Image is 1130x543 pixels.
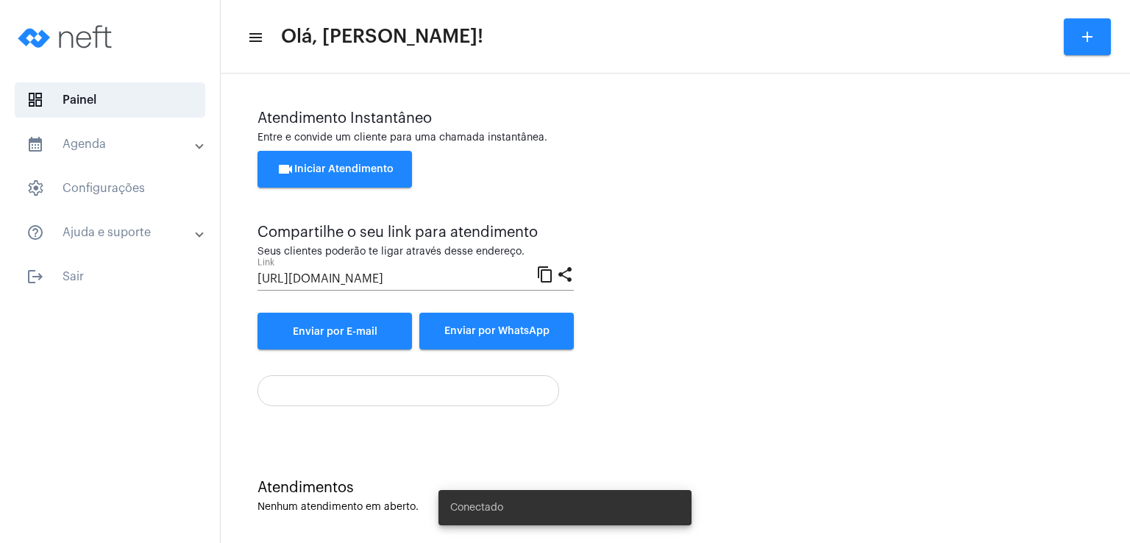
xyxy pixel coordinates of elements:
button: Enviar por WhatsApp [419,313,574,349]
div: Entre e convide um cliente para uma chamada instantânea. [257,132,1093,143]
mat-icon: sidenav icon [247,29,262,46]
mat-panel-title: Agenda [26,135,196,153]
mat-icon: sidenav icon [26,224,44,241]
button: Iniciar Atendimento [257,151,412,188]
span: Conectado [450,500,503,515]
span: sidenav icon [26,180,44,197]
div: Atendimentos [257,480,1093,496]
mat-icon: sidenav icon [26,135,44,153]
span: sidenav icon [26,91,44,109]
div: Compartilhe o seu link para atendimento [257,224,574,241]
span: Enviar por WhatsApp [444,326,550,336]
div: Atendimento Instantâneo [257,110,1093,127]
mat-icon: videocam [277,160,294,178]
span: Sair [15,259,205,294]
span: Olá, [PERSON_NAME]! [281,25,483,49]
mat-icon: share [556,265,574,283]
span: Configurações [15,171,205,206]
a: Enviar por E-mail [257,313,412,349]
div: Nenhum atendimento em aberto. [257,502,1093,513]
mat-expansion-panel-header: sidenav iconAjuda e suporte [9,215,220,250]
span: Enviar por E-mail [293,327,377,337]
div: Seus clientes poderão te ligar através desse endereço. [257,246,574,258]
mat-icon: sidenav icon [26,268,44,285]
mat-panel-title: Ajuda e suporte [26,224,196,241]
mat-icon: content_copy [536,265,554,283]
mat-expansion-panel-header: sidenav iconAgenda [9,127,220,162]
span: Painel [15,82,205,118]
img: logo-neft-novo-2.png [12,7,122,66]
span: Iniciar Atendimento [277,164,394,174]
mat-icon: add [1079,28,1096,46]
